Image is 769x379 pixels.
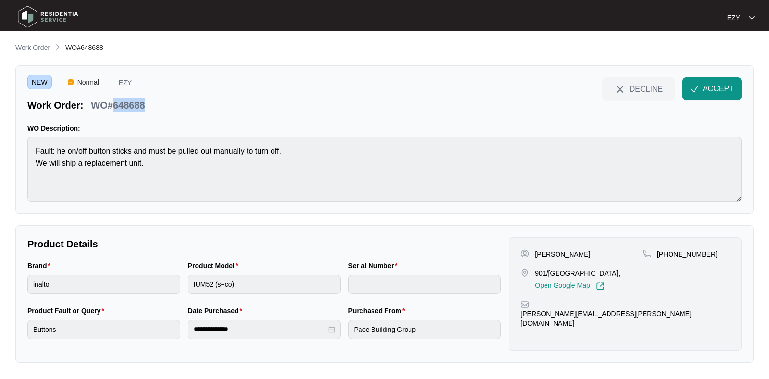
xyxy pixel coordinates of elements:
input: Purchased From [348,320,501,339]
p: EZY [119,79,132,89]
p: Work Order [15,43,50,52]
p: [PHONE_NUMBER] [657,249,718,259]
input: Product Fault or Query [27,320,180,339]
img: close-Icon [614,84,626,95]
label: Date Purchased [188,306,246,316]
img: map-pin [643,249,651,258]
label: Product Model [188,261,242,270]
p: Product Details [27,237,501,251]
button: check-IconACCEPT [682,77,742,100]
img: map-pin [521,269,529,277]
input: Product Model [188,275,341,294]
textarea: Fault: he on/off button sticks and must be pulled out manually to turn off. We will ship a replac... [27,137,742,202]
span: ACCEPT [703,83,734,95]
label: Product Fault or Query [27,306,108,316]
p: WO#648688 [91,98,145,112]
p: WO Description: [27,123,742,133]
img: dropdown arrow [749,15,755,20]
input: Brand [27,275,180,294]
span: NEW [27,75,52,89]
span: WO#648688 [65,44,103,51]
label: Purchased From [348,306,409,316]
label: Serial Number [348,261,401,270]
img: map-pin [521,300,529,309]
a: Work Order [13,43,52,53]
img: residentia service logo [14,2,82,31]
input: Date Purchased [194,324,326,334]
img: Vercel Logo [68,79,74,85]
p: EZY [727,13,740,23]
span: Normal [74,75,103,89]
label: Brand [27,261,54,270]
img: chevron-right [54,43,62,51]
p: [PERSON_NAME][EMAIL_ADDRESS][PERSON_NAME][DOMAIN_NAME] [521,309,730,328]
button: close-IconDECLINE [602,77,675,100]
img: user-pin [521,249,529,258]
input: Serial Number [348,275,501,294]
p: 901/[GEOGRAPHIC_DATA], [535,269,620,278]
a: Open Google Map [535,282,604,291]
span: DECLINE [630,84,663,94]
p: [PERSON_NAME] [535,249,590,259]
img: Link-External [596,282,605,291]
img: check-Icon [690,85,699,93]
p: Work Order: [27,98,83,112]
